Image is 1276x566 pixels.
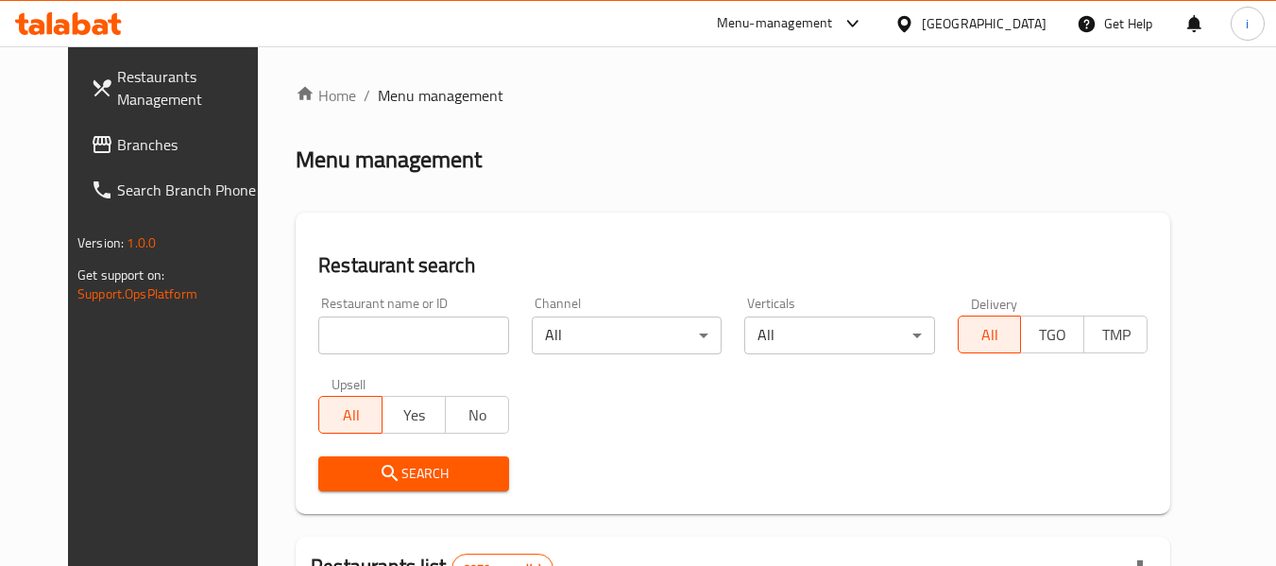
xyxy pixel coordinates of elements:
button: Search [318,456,508,491]
button: All [958,316,1022,353]
h2: Restaurant search [318,251,1148,280]
span: Yes [390,402,438,429]
span: Restaurants Management [117,65,266,111]
span: Search [333,462,493,486]
li: / [364,84,370,107]
span: Menu management [378,84,503,107]
div: Menu-management [717,12,833,35]
span: No [453,402,502,429]
div: [GEOGRAPHIC_DATA] [922,13,1046,34]
a: Branches [76,122,281,167]
span: Branches [117,133,266,156]
a: Search Branch Phone [76,167,281,213]
h2: Menu management [296,145,482,175]
span: 1.0.0 [127,231,156,255]
button: Yes [382,396,446,434]
button: TGO [1020,316,1084,353]
label: Upsell [332,377,366,390]
span: All [327,402,375,429]
a: Support.OpsPlatform [77,282,197,306]
label: Delivery [971,297,1018,310]
span: All [966,321,1014,349]
button: TMP [1083,316,1148,353]
input: Search for restaurant name or ID.. [318,317,508,354]
span: Get support on: [77,263,164,287]
span: TMP [1092,321,1140,349]
span: Search Branch Phone [117,179,266,201]
span: Version: [77,231,124,255]
div: All [532,317,722,354]
div: All [744,317,934,354]
button: All [318,396,383,434]
button: No [445,396,509,434]
nav: breadcrumb [296,84,1170,107]
a: Home [296,84,356,107]
span: TGO [1029,321,1077,349]
a: Restaurants Management [76,54,281,122]
span: i [1246,13,1249,34]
